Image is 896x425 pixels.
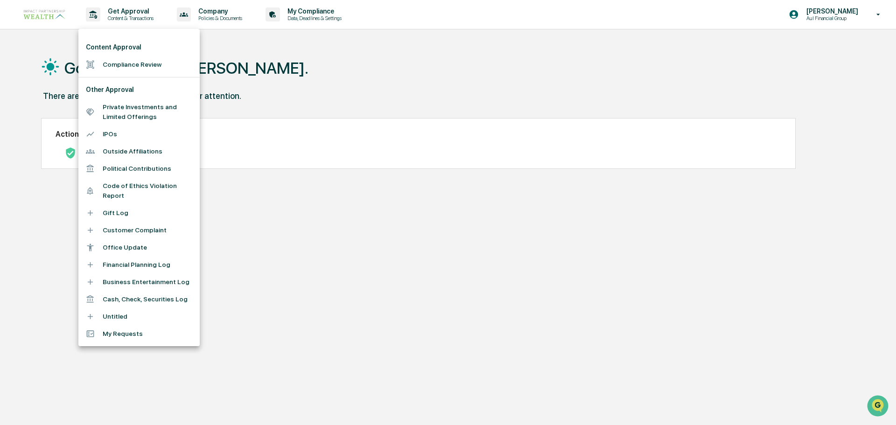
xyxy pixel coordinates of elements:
li: Political Contributions [78,160,200,177]
li: Business Entertainment Log [78,273,200,291]
div: 🔎 [9,136,17,144]
li: Cash, Check, Securities Log [78,291,200,308]
li: Outside Affiliations [78,143,200,160]
li: Private Investments and Limited Offerings [78,98,200,125]
li: My Requests [78,325,200,342]
a: 🗄️Attestations [64,114,119,131]
span: Attestations [77,118,116,127]
span: Pylon [93,158,113,165]
button: Start new chat [159,74,170,85]
li: Compliance Review [78,56,200,73]
li: Code of Ethics Violation Report [78,177,200,204]
li: Content Approval [78,39,200,56]
div: 🗄️ [68,118,75,126]
li: Customer Complaint [78,222,200,239]
iframe: Open customer support [866,394,891,419]
li: Other Approval [78,81,200,98]
p: How can we help? [9,20,170,35]
li: Untitled [78,308,200,325]
a: 🖐️Preclearance [6,114,64,131]
a: Powered byPylon [66,158,113,165]
div: Start new chat [32,71,153,81]
a: 🔎Data Lookup [6,132,63,148]
li: Gift Log [78,204,200,222]
li: Office Update [78,239,200,256]
div: 🖐️ [9,118,17,126]
span: Data Lookup [19,135,59,145]
div: We're available if you need us! [32,81,118,88]
span: Preclearance [19,118,60,127]
li: IPOs [78,125,200,143]
img: 1746055101610-c473b297-6a78-478c-a979-82029cc54cd1 [9,71,26,88]
li: Financial Planning Log [78,256,200,273]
